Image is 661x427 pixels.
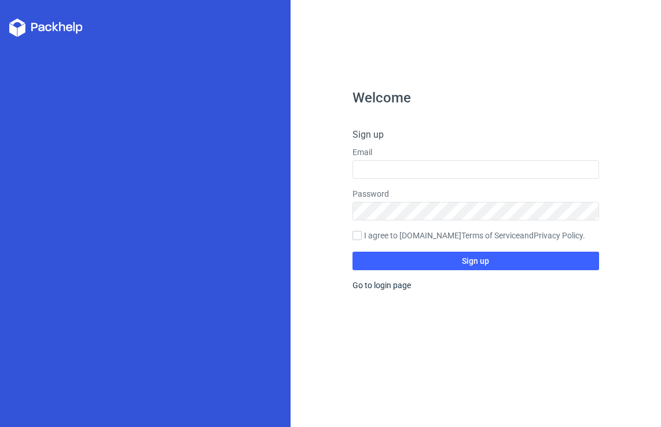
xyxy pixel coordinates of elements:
[352,281,411,290] a: Go to login page
[534,231,583,240] a: Privacy Policy
[352,230,600,242] label: I agree to [DOMAIN_NAME] and .
[352,91,600,105] h1: Welcome
[352,128,600,142] h4: Sign up
[461,231,520,240] a: Terms of Service
[462,257,489,265] span: Sign up
[352,146,600,158] label: Email
[352,188,600,200] label: Password
[352,252,600,270] button: Sign up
